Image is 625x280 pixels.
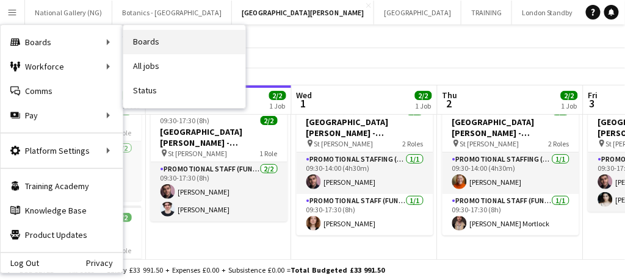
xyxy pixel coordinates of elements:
a: Log Out [1,258,39,268]
div: Salary £33 991.50 + Expenses £0.00 + Subsistence £0.00 = [107,265,385,275]
div: 1 Job [416,101,432,110]
app-card-role: Promotional Staff (Fundraiser)1/109:30-17:30 (8h)[PERSON_NAME] [297,194,433,235]
a: Product Updates [1,223,123,247]
span: Fri [588,90,598,101]
span: 09:30-17:30 (8h) [161,116,210,125]
span: 2/2 [261,116,278,125]
h3: [GEOGRAPHIC_DATA][PERSON_NAME] - Fundraising [443,117,579,138]
h3: [GEOGRAPHIC_DATA][PERSON_NAME] - Fundraising [297,117,433,138]
app-job-card: 09:30-17:30 (8h)2/2[GEOGRAPHIC_DATA][PERSON_NAME] - Fundraising St [PERSON_NAME]2 RolesPromotiona... [297,99,433,235]
span: 2/2 [415,91,432,100]
span: Total Budgeted £33 991.50 [291,265,385,275]
span: Budgeted [20,266,55,275]
span: 3 [587,96,598,110]
span: 2/2 [269,91,286,100]
span: St [PERSON_NAME] [460,139,519,148]
button: Botanics - [GEOGRAPHIC_DATA] [112,1,232,24]
a: Boards [123,30,245,54]
a: Status [123,79,245,103]
button: [GEOGRAPHIC_DATA] [374,1,461,24]
app-card-role: Promotional Staff (Fundraiser)2/209:30-17:30 (8h)[PERSON_NAME][PERSON_NAME] [151,162,287,221]
span: Thu [443,90,458,101]
app-card-role: Promotional Staff (Fundraiser)1/109:30-17:30 (8h)[PERSON_NAME] Mortlock [443,194,579,235]
span: 2 Roles [403,139,424,148]
app-card-role: Promotional Staffing (Promotional Staff)1/109:30-14:00 (4h30m)[PERSON_NAME] [297,153,433,194]
div: Workforce [1,54,123,79]
button: TRAINING [461,1,512,24]
span: 1 [295,96,312,110]
button: London Standby [512,1,583,24]
app-job-card: In progress09:30-17:30 (8h)2/2[GEOGRAPHIC_DATA][PERSON_NAME] - Fundraising St [PERSON_NAME]1 Role... [151,99,287,221]
a: Training Academy [1,174,123,198]
div: 1 Job [270,101,286,110]
div: Pay [1,103,123,127]
a: All jobs [123,54,245,79]
div: Boards [1,30,123,54]
span: Wed [297,90,312,101]
span: St [PERSON_NAME] [314,139,374,148]
span: 1 Role [260,149,278,158]
button: [GEOGRAPHIC_DATA][PERSON_NAME] [232,1,374,24]
span: 2/2 [561,91,578,100]
app-card-role: Promotional Staffing (Promotional Staff)1/109:30-14:00 (4h30m)[PERSON_NAME] [443,153,579,194]
app-job-card: 09:30-17:30 (8h)2/2[GEOGRAPHIC_DATA][PERSON_NAME] - Fundraising St [PERSON_NAME]2 RolesPromotiona... [443,99,579,235]
span: 2 [441,96,458,110]
a: Comms [1,79,123,103]
span: St [PERSON_NAME] [168,149,228,158]
a: Privacy [86,258,123,268]
h3: [GEOGRAPHIC_DATA][PERSON_NAME] - Fundraising [151,126,287,148]
a: Knowledge Base [1,198,123,223]
div: Platform Settings [1,138,123,163]
button: National Gallery (NG) [25,1,112,24]
div: 1 Job [562,101,577,110]
span: 2 Roles [549,139,569,148]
